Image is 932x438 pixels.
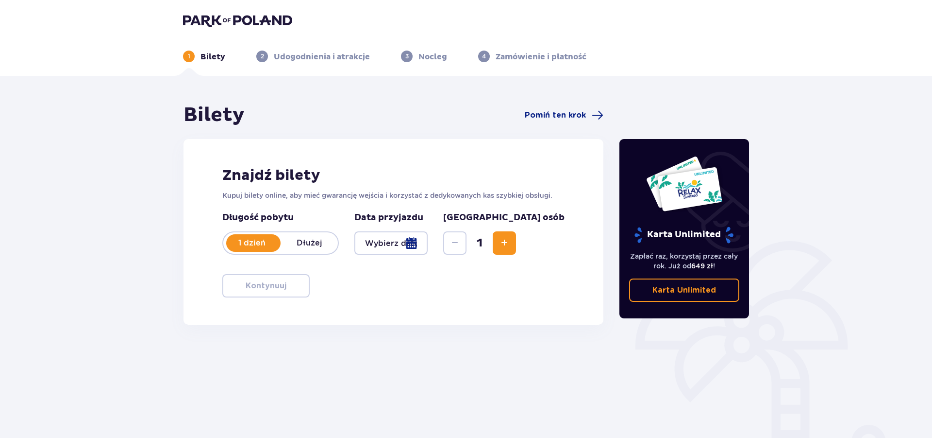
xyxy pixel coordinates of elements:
[482,52,486,61] p: 4
[493,231,516,255] button: Zwiększ
[468,236,491,250] span: 1
[496,52,586,62] p: Zamówienie i płatność
[281,238,338,248] p: Dłużej
[629,251,740,271] p: Zapłać raz, korzystaj przez cały rok. Już od !
[629,279,740,302] a: Karta Unlimited
[401,51,447,62] div: 3Nocleg
[222,166,565,185] h2: Znajdź bilety
[646,156,723,212] img: Dwie karty całoroczne do Suntago z napisem 'UNLIMITED RELAX', na białym tle z tropikalnymi liśćmi...
[443,212,565,224] p: [GEOGRAPHIC_DATA] osób
[200,52,225,62] p: Bilety
[478,51,586,62] div: 4Zamówienie i płatność
[222,274,310,298] button: Kontynuuj
[691,262,713,270] span: 649 zł
[525,109,603,121] a: Pomiń ten krok
[222,212,339,224] p: Długość pobytu
[222,191,565,200] p: Kupuj bilety online, aby mieć gwarancję wejścia i korzystać z dedykowanych kas szybkiej obsługi.
[256,51,370,62] div: 2Udogodnienia i atrakcje
[633,227,734,244] p: Karta Unlimited
[183,103,245,127] h1: Bilety
[525,110,586,121] span: Pomiń ten krok
[183,51,225,62] div: 1Bilety
[354,212,423,224] p: Data przyjazdu
[405,52,409,61] p: 3
[223,238,281,248] p: 1 dzień
[246,280,286,291] p: Kontynuuj
[652,285,716,296] p: Karta Unlimited
[443,231,466,255] button: Zmniejsz
[183,14,292,27] img: Park of Poland logo
[418,52,447,62] p: Nocleg
[261,52,264,61] p: 2
[274,52,370,62] p: Udogodnienia i atrakcje
[188,52,190,61] p: 1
